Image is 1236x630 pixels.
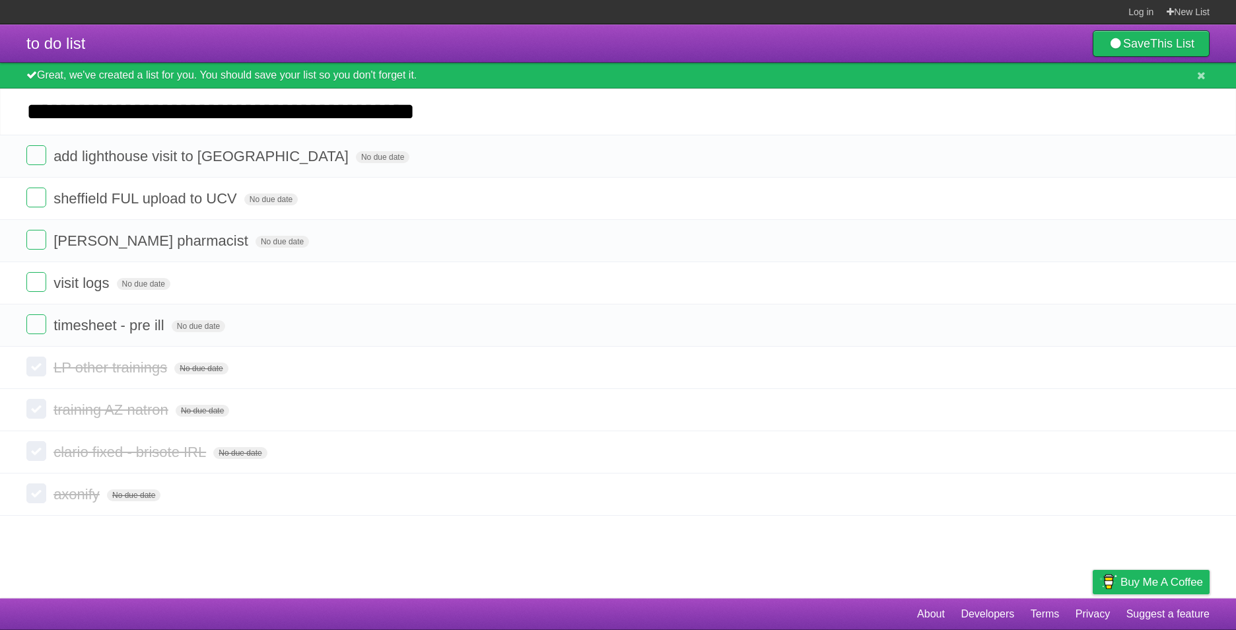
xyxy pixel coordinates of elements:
[917,602,945,627] a: About
[1150,37,1194,50] b: This List
[26,483,46,503] label: Done
[172,320,225,332] span: No due date
[356,151,409,163] span: No due date
[53,486,103,503] span: axonify
[1031,602,1060,627] a: Terms
[26,399,46,419] label: Done
[1120,571,1203,594] span: Buy me a coffee
[256,236,309,248] span: No due date
[961,602,1014,627] a: Developers
[26,145,46,165] label: Done
[26,314,46,334] label: Done
[1076,602,1110,627] a: Privacy
[26,230,46,250] label: Done
[26,441,46,461] label: Done
[53,317,168,333] span: timesheet - pre ill
[1093,570,1210,594] a: Buy me a coffee
[53,444,209,460] span: clario fixed - brisote IRL
[53,275,112,291] span: visit logs
[53,190,240,207] span: sheffield FUL upload to UCV
[26,188,46,207] label: Done
[1099,571,1117,593] img: Buy me a coffee
[53,359,170,376] span: LP other trainings
[176,405,229,417] span: No due date
[1126,602,1210,627] a: Suggest a feature
[174,363,228,374] span: No due date
[53,148,352,164] span: add lighthouse visit to [GEOGRAPHIC_DATA]
[213,447,267,459] span: No due date
[117,278,170,290] span: No due date
[26,34,85,52] span: to do list
[244,193,298,205] span: No due date
[53,232,252,249] span: [PERSON_NAME] pharmacist
[107,489,160,501] span: No due date
[53,402,172,418] span: training AZ natron
[1093,30,1210,57] a: SaveThis List
[26,272,46,292] label: Done
[26,357,46,376] label: Done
